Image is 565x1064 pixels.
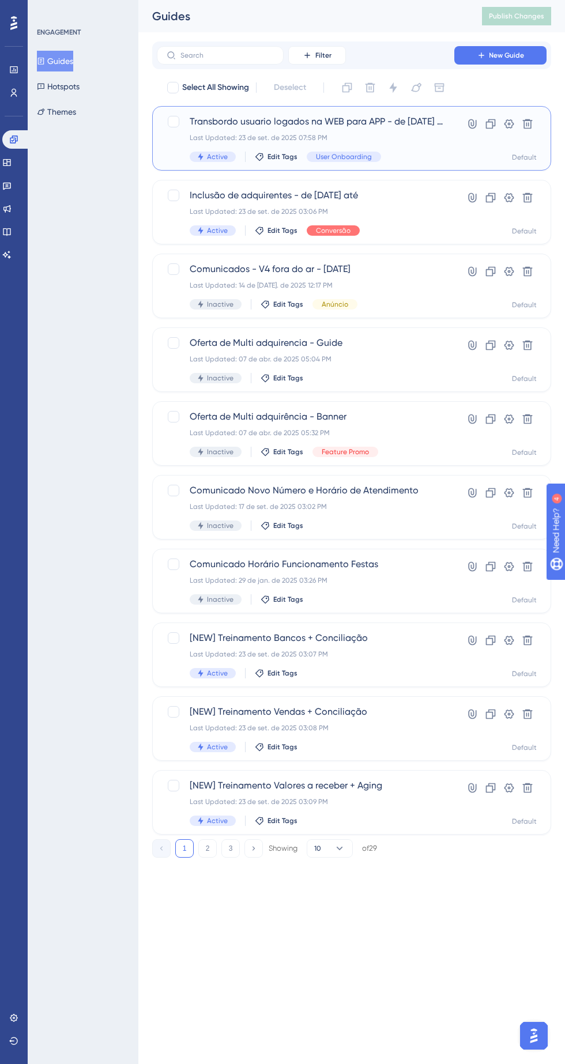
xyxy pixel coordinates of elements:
[255,152,297,161] button: Edit Tags
[207,595,233,604] span: Inactive
[307,839,353,858] button: 10
[221,839,240,858] button: 3
[322,300,348,309] span: Anúncio
[190,631,421,645] span: [NEW] Treinamento Bancos + Conciliação
[454,46,547,65] button: New Guide
[288,46,346,65] button: Filter
[268,152,297,161] span: Edit Tags
[207,152,228,161] span: Active
[273,447,303,456] span: Edit Tags
[190,779,421,793] span: [NEW] Treinamento Valores a receber + Aging
[512,595,537,605] div: Default
[207,521,233,530] span: Inactive
[207,300,233,309] span: Inactive
[207,447,233,456] span: Inactive
[207,742,228,752] span: Active
[517,1018,551,1053] iframe: UserGuiding AI Assistant Launcher
[268,816,297,825] span: Edit Tags
[190,557,421,571] span: Comunicado Horário Funcionamento Festas
[268,742,297,752] span: Edit Tags
[255,742,297,752] button: Edit Tags
[190,336,421,350] span: Oferta de Multi adquirencia - Guide
[182,81,249,95] span: Select All Showing
[512,374,537,383] div: Default
[261,447,303,456] button: Edit Tags
[512,817,537,826] div: Default
[190,576,421,585] div: Last Updated: 29 de jan. de 2025 03:26 PM
[263,77,317,98] button: Deselect
[190,650,421,659] div: Last Updated: 23 de set. de 2025 03:07 PM
[273,595,303,604] span: Edit Tags
[268,226,297,235] span: Edit Tags
[207,669,228,678] span: Active
[190,723,421,733] div: Last Updated: 23 de set. de 2025 03:08 PM
[489,12,544,21] span: Publish Changes
[268,669,297,678] span: Edit Tags
[512,522,537,531] div: Default
[190,705,421,719] span: [NEW] Treinamento Vendas + Conciliação
[190,281,421,290] div: Last Updated: 14 de [DATE]. de 2025 12:17 PM
[207,816,228,825] span: Active
[175,839,194,858] button: 1
[190,354,421,364] div: Last Updated: 07 de abr. de 2025 05:04 PM
[316,226,351,235] span: Conversão
[273,521,303,530] span: Edit Tags
[269,843,297,854] div: Showing
[255,226,297,235] button: Edit Tags
[190,115,445,129] span: Transbordo usuario logados na WEB para APP - de [DATE] até
[37,76,80,97] button: Hotspots
[190,502,421,511] div: Last Updated: 17 de set. de 2025 03:02 PM
[37,28,81,37] div: ENGAGEMENT
[512,227,537,236] div: Default
[316,152,372,161] span: User Onboarding
[190,428,421,437] div: Last Updated: 07 de abr. de 2025 05:32 PM
[255,669,297,678] button: Edit Tags
[190,133,445,142] div: Last Updated: 23 de set. de 2025 07:58 PM
[190,797,421,806] div: Last Updated: 23 de set. de 2025 03:09 PM
[190,484,421,497] span: Comunicado Novo Número e Horário de Atendimento
[261,595,303,604] button: Edit Tags
[261,373,303,383] button: Edit Tags
[512,300,537,310] div: Default
[274,81,306,95] span: Deselect
[261,300,303,309] button: Edit Tags
[190,262,421,276] span: Comunicados - V4 fora do ar - [DATE]
[512,448,537,457] div: Default
[315,51,332,60] span: Filter
[482,7,551,25] button: Publish Changes
[152,8,453,24] div: Guides
[255,816,297,825] button: Edit Tags
[207,373,233,383] span: Inactive
[190,188,421,202] span: Inclusão de adquirentes - de [DATE] até
[80,6,84,15] div: 4
[512,669,537,678] div: Default
[273,300,303,309] span: Edit Tags
[190,410,421,424] span: Oferta de Multi adquirência - Banner
[261,521,303,530] button: Edit Tags
[512,743,537,752] div: Default
[27,3,72,17] span: Need Help?
[198,839,217,858] button: 2
[180,51,274,59] input: Search
[207,226,228,235] span: Active
[314,844,321,853] span: 10
[37,101,76,122] button: Themes
[37,51,73,71] button: Guides
[362,843,377,854] div: of 29
[273,373,303,383] span: Edit Tags
[512,153,537,162] div: Default
[322,447,369,456] span: Feature Promo
[190,207,421,216] div: Last Updated: 23 de set. de 2025 03:06 PM
[489,51,525,60] span: New Guide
